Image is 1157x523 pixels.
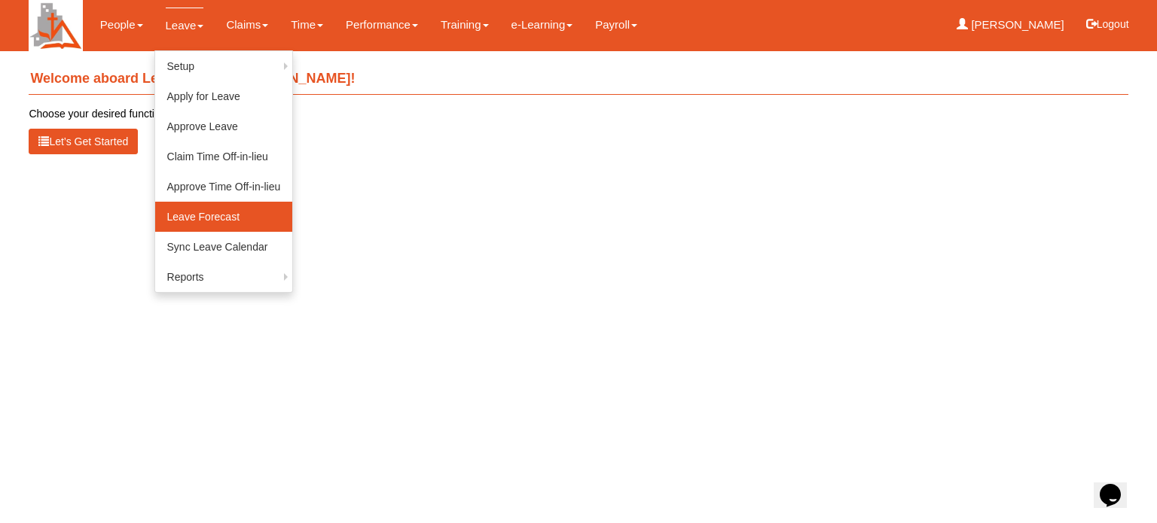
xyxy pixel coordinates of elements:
a: e-Learning [511,8,573,42]
p: Choose your desired function from the menu above. [29,106,1128,121]
a: Performance [346,8,418,42]
a: Claims [226,8,268,42]
a: Claim Time Off-in-lieu [155,141,293,172]
button: Let’s Get Started [29,129,138,154]
a: Leave Forecast [155,202,293,232]
a: Payroll [595,8,637,42]
a: Apply for Leave [155,81,293,111]
button: Logout [1076,6,1140,42]
img: H+Cupd5uQsr4AAAAAElFTkSuQmCC [29,1,82,51]
iframe: chat widget [1094,463,1142,508]
a: Reports [155,262,293,292]
a: Leave [166,8,204,43]
a: Approve Leave [155,111,293,141]
a: Approve Time Off-in-lieu [155,172,293,202]
a: [PERSON_NAME] [957,8,1064,42]
a: Sync Leave Calendar [155,232,293,262]
a: Setup [155,51,293,81]
a: People [100,8,143,42]
a: Training [441,8,489,42]
h4: Welcome aboard Learn Anchor, [PERSON_NAME]! [29,64,1128,95]
a: Time [291,8,323,42]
